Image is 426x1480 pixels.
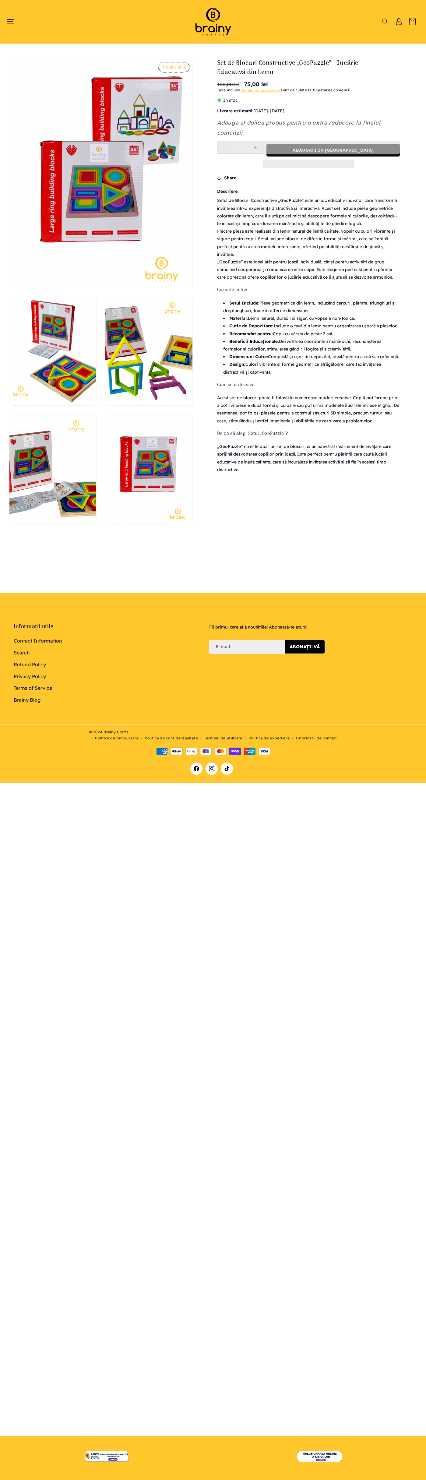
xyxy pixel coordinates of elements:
b: Livrare estimată [217,108,252,114]
img: Solutionarea Online a Litigiilor [297,1450,342,1463]
h2: Informații utile [14,623,201,630]
summary: Meniu [10,18,17,25]
p: © 2024 Brainy Crafts [89,729,337,735]
li: Culori vibrante și forme geometrice atrăgătoare, care fac învățarea distractivă și captivantă. [223,361,400,376]
span: [DATE] [253,108,268,114]
a: Taxele de expediere [241,88,281,93]
strong: Design: [229,361,245,367]
a: Politica de rambursare [95,735,139,741]
div: Fii primul care află noutățiile! Abonează-te acum! [209,623,417,631]
a: Politica de expediere [248,735,290,741]
a: Brainy Blog [14,694,40,706]
p: „GeoPuzzle” nu este doar un set de blocuri, ci un adevărat instrument de învățare care sprijină d... [217,443,400,474]
summary: Căutați [381,18,389,25]
p: În stoc [217,97,400,104]
button: Abonați-vă [285,640,325,654]
p: „GeoPuzzle” este ideal atât pentru joacă individuală, cât și pentru activități de grup, stimulând... [217,258,400,281]
a: Refund Policy [14,659,46,671]
summary: Share [217,171,236,185]
p: Setul de Blocuri Constructive „GeoPuzzle” este un joc educativ inovator care transformă învățarea... [217,197,400,227]
a: Privacy Policy [14,671,46,682]
li: Dezvoltarea coordonării mână-ochi, recunoașterea formelor și culorilor, stimularea gândirii logic... [223,338,400,353]
li: Copii cu vârsta de peste 3 ani. [223,330,400,338]
em: Adauga al doilea produs pentru o extra reducere la finalul comenzii. [217,119,381,136]
p: Acest set de blocuri poate fi folosit în numeroase moduri creative. Copiii pot începe prin a potr... [217,394,400,425]
media-gallery: Vizualizatorul galeriei [9,59,193,523]
img: Brainy Crafts [187,6,239,37]
b: Descriere: [217,188,400,195]
h4: Caracteristici [217,287,400,293]
strong: Dimensiuni Cutie: [229,354,268,359]
h4: De ce să alegi Setul „GeoPuzzle”? [217,431,400,437]
a: Terms of Service [14,682,52,694]
img: Solutionarea Alternativa a Litigiilor [84,1450,129,1462]
li: Piese geometrice din lemn, incluzând cercuri, pătrate, triunghiuri și dreptunghiuri, toate în dif... [223,299,400,315]
strong: Recomandat pentru: [229,331,273,337]
li: Lemn natural, durabil și sigur, cu vopsele non-toxice. [223,315,400,322]
a: Search [14,647,30,659]
a: Politica de confidențialitate [145,735,198,741]
h1: Set de Blocuri Constructive „GeoPuzzle” - Jucărie Educativă din Lemn [217,59,382,77]
span: [DATE] [270,108,284,114]
li: Compactă și ușor de depozitat, ideală pentru acasă sau grădiniță. [223,353,400,361]
strong: Material: [229,315,248,321]
span: 75,00 lei [244,80,268,88]
strong: Beneficii Educaționale: [229,339,279,344]
p: : - . [217,107,400,115]
li: Include o tavă din lemn pentru organizarea ușoară a pieselor. [223,322,400,330]
a: Contact Information [14,636,62,647]
s: 100,00 lei [217,81,239,88]
div: Taxe incluse. sunt calculate la finalizarea comenzii. [217,87,400,93]
a: Termeni de utilizare [204,735,242,741]
strong: Setul Include: [229,300,259,306]
h4: Cum se utilizează [217,382,400,388]
a: Informații de contact [296,735,337,741]
p: Fiecare piesă este realizată din lemn natural de înaltă calitate, vopsit cu culori vibrante și si... [217,227,400,258]
strong: Cutie de Depozitare: [229,323,273,329]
